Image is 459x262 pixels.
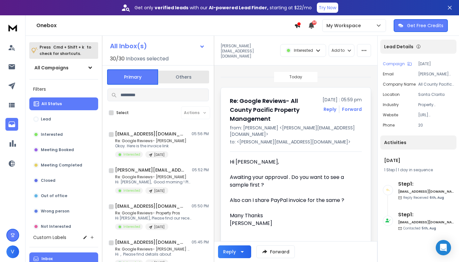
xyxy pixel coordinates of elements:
[398,220,454,225] h6: [EMAIL_ADDRESS][DOMAIN_NAME]
[383,61,405,66] p: Campaign
[218,245,251,258] button: Reply
[6,245,19,258] button: V
[40,44,91,57] p: Press to check for shortcuts.
[223,249,236,255] div: Reply
[221,43,276,59] p: [PERSON_NAME][EMAIL_ADDRESS][DOMAIN_NAME]
[331,48,345,53] p: Add to
[41,178,55,183] p: Closed
[192,131,209,136] p: 05:56 PM
[29,174,98,187] button: Closed
[398,211,454,219] h6: Step 1 :
[41,132,63,137] p: Interested
[289,74,302,80] p: Today
[326,22,363,29] p: My Workspace
[105,40,210,52] button: All Inbox(s)
[256,245,295,258] button: Forward
[192,167,209,173] p: 05:52 PM
[394,19,448,32] button: Get Free Credits
[154,152,164,157] p: [DATE]
[418,61,454,66] p: [DATE]
[34,65,69,71] h1: All Campaigns
[41,224,71,229] p: Not Interested
[41,163,82,168] p: Meeting Completed
[192,204,209,209] p: 05:50 PM
[383,123,395,128] p: Phone
[384,167,395,173] span: 1 Step
[154,189,164,193] p: [DATE]
[418,72,454,77] p: [PERSON_NAME][EMAIL_ADDRESS][DOMAIN_NAME]
[383,112,398,118] p: website
[324,106,336,112] button: Reply
[383,92,400,97] p: location
[33,234,66,241] h3: Custom Labels
[383,72,394,77] p: Email
[29,220,98,233] button: Not Interested
[115,211,192,216] p: Re: Google Reviews- Property Pros
[115,239,185,245] h1: [EMAIL_ADDRESS][DOMAIN_NAME]
[115,203,185,209] h1: [EMAIL_ADDRESS][DOMAIN_NAME]
[398,180,454,188] h6: Step 1 :
[422,226,436,231] span: 5th, Aug
[342,106,362,112] div: Forward
[115,180,192,185] p: Hi [PERSON_NAME], Good morning ! Please find
[384,157,453,164] h1: [DATE]
[403,195,444,200] p: Reply Received
[115,216,192,221] p: Hi [PERSON_NAME], Please find our recent
[230,173,357,227] div: Awaiting your approval . Do you want to see a sample first ? Also can I share PayPal invoice for ...
[323,96,362,103] p: [DATE] : 05:59 pm
[115,143,186,149] p: Okay. Here is the invoice link
[403,226,436,231] p: Contacted
[115,167,185,173] h1: [PERSON_NAME][EMAIL_ADDRESS][DOMAIN_NAME]
[29,128,98,141] button: Interested
[418,102,454,107] p: Property management company, Apartment rental agency, Condominium rental agency, Investment servi...
[110,43,147,49] h1: All Inbox(s)
[230,139,362,145] p: to: <[PERSON_NAME][EMAIL_ADDRESS][DOMAIN_NAME]>
[383,82,416,87] p: Company Name
[123,152,140,157] p: Interested
[230,158,357,173] div: Hi [PERSON_NAME],
[29,61,98,74] button: All Campaigns
[36,22,294,29] h1: Onebox
[41,209,69,214] p: Wrong person
[29,113,98,126] button: Lead
[6,22,19,34] img: logo
[110,55,125,63] span: 30 / 30
[41,193,67,198] p: Out of office
[230,125,362,137] p: from: [PERSON_NAME] <[PERSON_NAME][EMAIL_ADDRESS][DOMAIN_NAME]>
[123,224,140,229] p: Interested
[29,159,98,172] button: Meeting Completed
[209,4,268,11] strong: AI-powered Lead Finder,
[380,135,456,150] div: Activities
[41,147,74,152] p: Meeting Booked
[29,85,98,94] h3: Filters
[407,22,443,29] p: Get Free Credits
[398,167,433,173] span: 1 day in sequence
[154,225,164,229] p: [DATE]
[158,70,209,84] button: Others
[418,123,454,128] p: 20
[383,61,412,66] button: Campaign
[384,43,413,50] p: Lead Details
[294,48,313,53] p: Interested
[116,110,129,115] label: Select
[398,189,454,194] h6: [EMAIL_ADDRESS][DOMAIN_NAME]
[107,69,158,85] button: Primary
[52,43,85,51] span: Cmd + Shift + k
[41,101,62,106] p: All Status
[155,4,188,11] strong: verified leads
[317,3,338,13] button: Try Now
[192,240,209,245] p: 05:45 PM
[319,4,336,11] p: Try Now
[115,247,192,252] p: Re: Google Reviews- [PERSON_NAME] Arms
[230,96,319,123] h1: Re: Google Reviews- All County Pacific Property Management
[418,112,454,118] p: [URL][DOMAIN_NAME]
[436,240,451,255] div: Open Intercom Messenger
[312,20,317,25] span: 50
[384,167,453,173] div: |
[29,189,98,202] button: Out of office
[126,55,169,63] h3: Inboxes selected
[115,131,185,137] h1: [EMAIL_ADDRESS][DOMAIN_NAME]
